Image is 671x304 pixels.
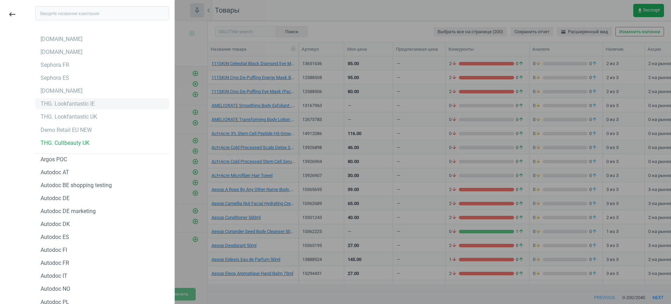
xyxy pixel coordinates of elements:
[41,100,95,108] div: THG. Lookfantastic IE
[35,6,169,20] input: Введите название кампании
[41,285,70,293] div: Autodoc NO
[41,126,92,134] div: Demo Retail EU NEW
[41,272,67,280] div: Autodoc IT
[41,182,112,189] div: Autodoc BE shopping testing
[41,207,96,215] div: Autodoc DE marketing
[41,220,70,228] div: Autodoc DK
[41,74,69,82] div: Sephora ES
[8,10,16,19] i: keyboard_backspace
[41,61,69,69] div: Sephora FR
[41,87,82,95] div: [DOMAIN_NAME]
[41,246,67,254] div: Autodoc FI
[41,233,69,241] div: Autodoc ES
[41,113,97,121] div: THG. Lookfantastic UK
[4,6,20,23] button: keyboard_backspace
[41,139,89,147] div: THG. Cultbeauty UK
[41,156,67,163] div: Argos POC
[41,169,69,176] div: Autodoc AT
[41,259,69,267] div: Autodoc FR
[41,195,70,202] div: Autodoc DE
[41,35,82,43] div: [DOMAIN_NAME]
[41,48,82,56] div: [DOMAIN_NAME]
